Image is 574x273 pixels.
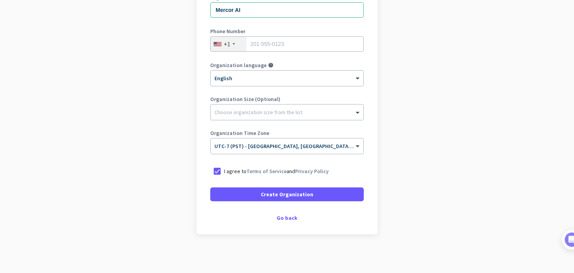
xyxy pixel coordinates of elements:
div: +1 [224,40,230,48]
a: Privacy Policy [295,168,329,175]
input: 201-555-0123 [210,36,364,52]
label: Organization Time Zone [210,130,364,136]
a: Terms of Service [246,168,287,175]
input: What is the name of your organization? [210,2,364,18]
i: help [268,62,273,68]
div: Go back [210,215,364,221]
label: Organization Size (Optional) [210,96,364,102]
label: Phone Number [210,29,364,34]
span: Create Organization [261,190,313,198]
button: Create Organization [210,187,364,201]
p: I agree to and [224,167,329,175]
label: Organization language [210,62,267,68]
